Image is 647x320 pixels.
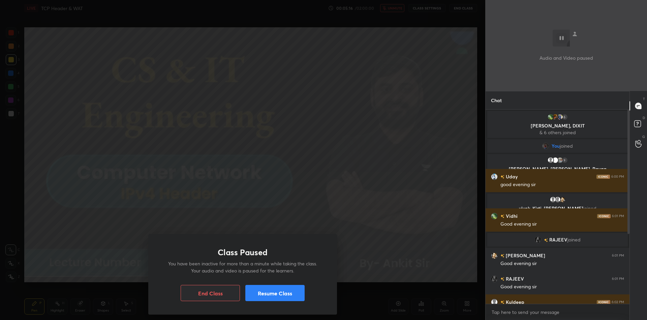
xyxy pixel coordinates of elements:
span: RAJEEV [549,237,567,242]
img: default.png [491,299,498,306]
img: no-rating-badge.077c3623.svg [500,175,504,179]
div: good evening sir [500,181,624,188]
img: default.png [547,157,554,164]
div: 6:01 PM [612,277,624,281]
img: no-rating-badge.077c3623.svg [500,214,504,218]
img: b221652327324147ad82fef7c20f66ad.jpg [552,114,559,120]
h6: Kuldeep [504,298,524,306]
img: 3 [491,213,498,220]
img: bfc978e65bf1497e9802fa99f91c5e27.jpg [491,173,498,180]
img: no-rating-badge.077c3623.svg [500,277,504,281]
p: D [643,115,645,120]
div: Good evening sir [500,260,624,267]
img: 502763f7de534305ba91f5db60a7fe41.jpg [491,275,498,282]
p: [PERSON_NAME], DIXIT [491,123,624,128]
img: 3 [491,252,498,259]
img: 3 [547,114,554,120]
img: f2dac53ef4ce47a39d7c8c60cbd5fcbc.jpg [557,157,563,164]
img: no-rating-badge.077c3623.svg [544,238,548,242]
div: Good evening sir [500,284,624,290]
img: 0cf1bf49248344338ee83de1f04af710.9781463_3 [542,143,549,149]
div: 6:00 PM [611,175,624,179]
span: joined [567,237,581,242]
p: Chat [486,91,507,109]
p: T [643,96,645,101]
img: 3 [552,157,559,164]
img: c7c72b520b1e4c44bbc66ffd07f6bb62.jpg [557,114,563,120]
img: no-rating-badge.077c3623.svg [500,300,504,304]
p: & 6 others joined [491,130,624,135]
span: You [552,143,560,149]
p: Audio and Video paused [540,54,593,61]
h6: [PERSON_NAME] [504,252,545,259]
p: [PERSON_NAME], [PERSON_NAME], Rayan [491,166,624,172]
img: iconic-dark.1390631f.png [597,300,610,304]
div: grid [486,110,629,304]
div: 6 [561,114,568,120]
img: iconic-dark.1390631f.png [597,214,611,218]
h6: Uday [504,173,518,180]
img: default.png [550,196,556,203]
h6: Vidhi [504,212,518,220]
span: joined [560,143,573,149]
p: vivek, Kirti, [PERSON_NAME] [491,206,624,211]
p: G [642,134,645,139]
img: 502763f7de534305ba91f5db60a7fe41.jpg [534,236,541,243]
div: 6:01 PM [612,254,624,258]
img: iconic-dark.1390631f.png [596,175,610,179]
span: joined [583,205,596,211]
div: Good evening sir [500,221,624,228]
div: 9 [561,157,568,164]
h6: RAJEEV [504,275,524,282]
p: You have been inactive for more than a minute while taking the class. Your audio and video is pau... [164,260,321,274]
div: 6:01 PM [612,214,624,218]
img: no-rating-badge.077c3623.svg [500,254,504,258]
button: End Class [181,285,240,301]
img: default.png [554,196,561,203]
h1: Class Paused [218,248,268,257]
button: Resume Class [245,285,305,301]
img: 3 [559,196,566,203]
div: 6:02 PM [612,300,624,304]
